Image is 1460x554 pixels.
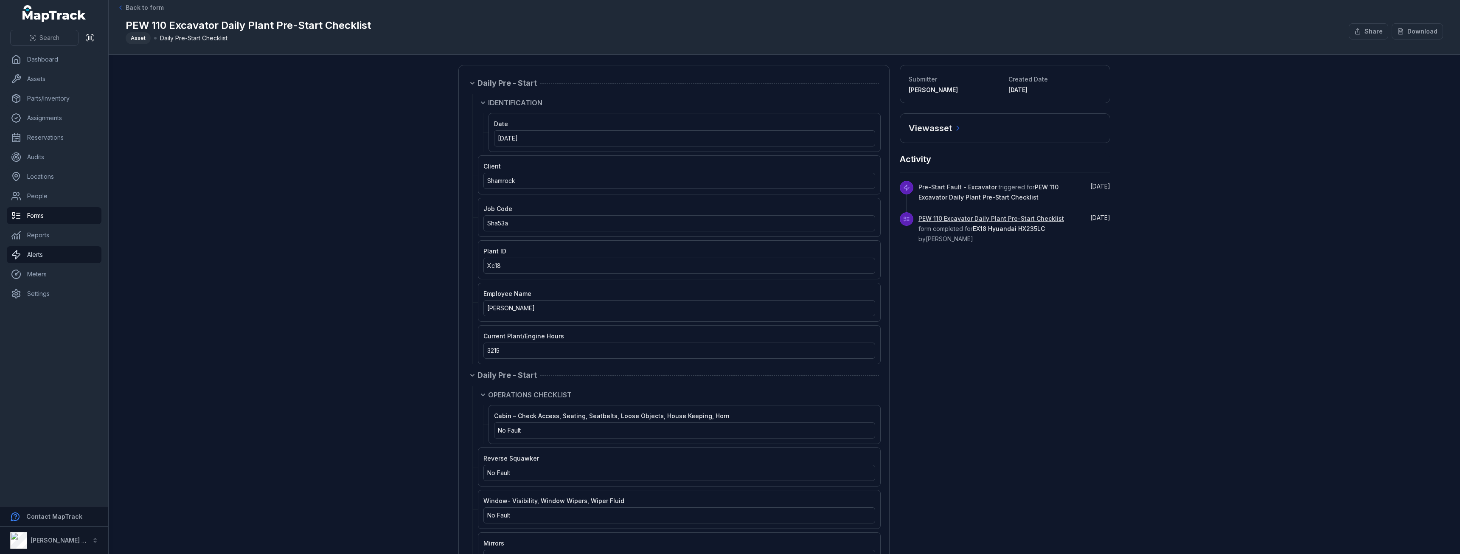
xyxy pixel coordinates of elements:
[909,122,962,134] a: Viewasset
[7,266,101,283] a: Meters
[1392,23,1443,39] button: Download
[7,227,101,244] a: Reports
[22,5,86,22] a: MapTrack
[1008,76,1048,83] span: Created Date
[494,412,730,419] span: Cabin – Check Access, Seating, Seatbelts, Loose Objects, House Keeping, Horn
[7,70,101,87] a: Assets
[7,168,101,185] a: Locations
[488,390,572,400] span: OPERATIONS CHECKLIST
[1090,214,1110,221] time: 10/13/2025, 12:55:16 PM
[909,86,958,93] span: [PERSON_NAME]
[918,183,1058,201] span: triggered for
[477,77,537,89] span: Daily Pre - Start
[918,183,997,191] a: Pre-Start Fault - Excavator
[7,110,101,127] a: Assignments
[973,225,1045,232] span: EX18 Hyuandai HX235LC
[7,188,101,205] a: People
[918,214,1064,223] a: PEW 110 Excavator Daily Plant Pre-Start Checklist
[31,537,100,544] strong: [PERSON_NAME] Group
[477,369,537,381] span: Daily Pre - Start
[483,332,564,340] span: Current Plant/Engine Hours
[1090,214,1110,221] span: [DATE]
[483,497,624,504] span: Window- Visibility, Window Wipers, Wiper Fluid
[126,3,164,12] span: Back to form
[1090,183,1110,190] time: 10/13/2025, 12:55:16 PM
[487,262,501,269] span: Xc18
[487,304,535,312] span: [PERSON_NAME]
[487,347,500,354] span: 3215
[483,455,539,462] span: Reverse Squawker
[487,469,510,476] span: No Fault
[7,90,101,107] a: Parts/Inventory
[498,135,518,142] span: [DATE]
[1008,86,1028,93] time: 10/13/2025, 12:55:16 PM
[487,177,515,184] span: Shamrock
[126,32,151,44] div: Asset
[909,122,952,134] h2: View asset
[7,129,101,146] a: Reservations
[117,3,164,12] a: Back to form
[918,215,1064,242] span: form completed for by [PERSON_NAME]
[498,427,521,434] span: No Fault
[39,34,59,42] span: Search
[7,51,101,68] a: Dashboard
[1349,23,1388,39] button: Share
[7,149,101,166] a: Audits
[1090,183,1110,190] span: [DATE]
[487,512,510,519] span: No Fault
[900,153,931,165] h2: Activity
[483,247,506,255] span: Plant ID
[10,30,79,46] button: Search
[909,76,937,83] span: Submitter
[494,120,508,127] span: Date
[483,205,512,212] span: Job Code
[483,163,501,170] span: Client
[26,513,82,520] strong: Contact MapTrack
[487,219,508,227] span: Sha53a
[483,540,504,547] span: Mirrors
[126,19,371,32] h1: PEW 110 Excavator Daily Plant Pre-Start Checklist
[7,207,101,224] a: Forms
[160,34,227,42] span: Daily Pre-Start Checklist
[1008,86,1028,93] span: [DATE]
[498,135,518,142] time: 10/13/2025, 12:00:00 AM
[483,290,531,297] span: Employee Name
[488,98,542,108] span: IDENTIFICATION
[7,285,101,302] a: Settings
[7,246,101,263] a: Alerts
